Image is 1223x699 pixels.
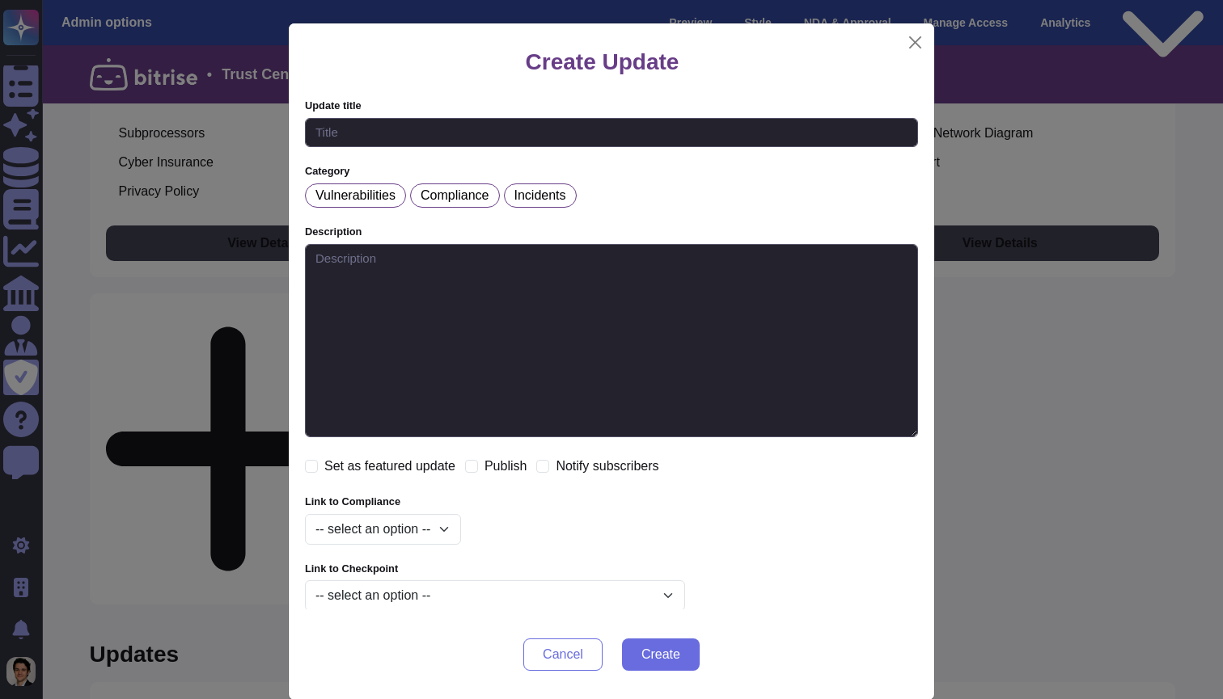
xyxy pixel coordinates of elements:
[543,648,583,661] span: Cancel
[305,497,918,507] label: Link to Compliance
[305,118,918,148] input: Title
[324,460,455,473] label: Set as featured update
[903,30,928,55] button: Close
[526,30,679,95] div: Create Update
[305,166,918,177] label: Category
[641,648,680,661] span: Create
[485,460,527,473] label: Publish
[514,189,566,202] p: Incidents
[622,638,700,671] button: Create
[421,189,489,202] p: Compliance
[305,564,918,575] label: Link to Checkpoint
[523,638,603,671] button: Cancel
[305,227,918,238] label: Description
[556,460,658,473] label: Notify subscribers
[315,189,396,202] p: Vulnerabilities
[305,101,918,112] label: Update title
